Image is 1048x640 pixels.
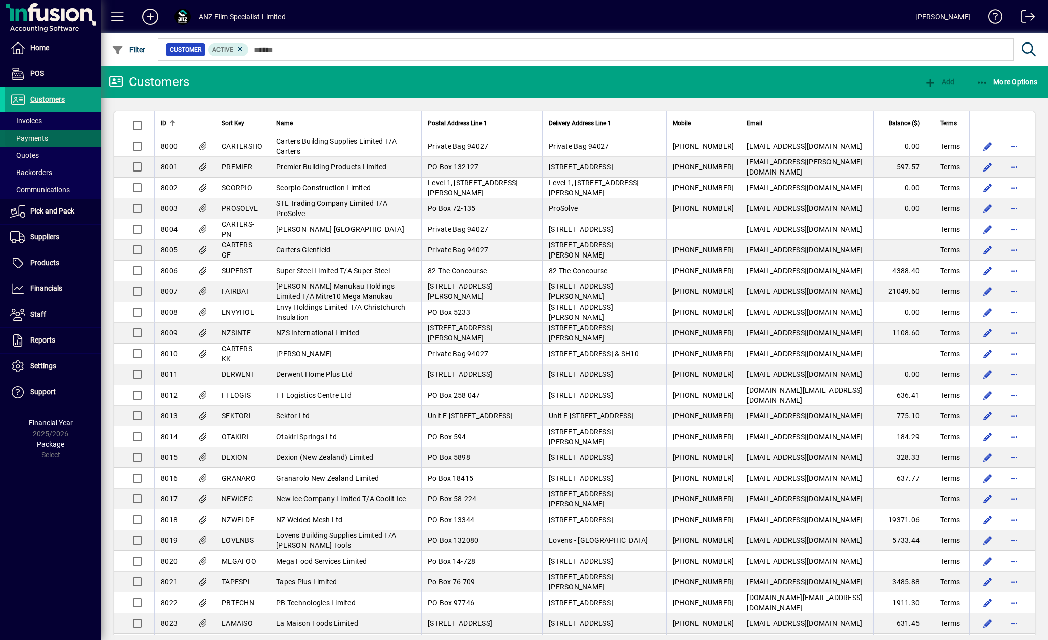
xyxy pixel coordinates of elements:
button: More options [1006,574,1022,590]
span: [PHONE_NUMBER] [673,495,734,503]
span: 82 The Concourse [428,267,487,275]
a: Staff [5,302,101,327]
span: 8012 [161,391,178,399]
span: [EMAIL_ADDRESS][DOMAIN_NAME] [747,308,862,316]
span: [PHONE_NUMBER] [673,142,734,150]
span: Lovens Building Supplies Limited T/A [PERSON_NAME] Tools [276,531,396,549]
span: Level 1, [STREET_ADDRESS][PERSON_NAME] [428,179,518,197]
span: Terms [940,494,960,504]
span: 8013 [161,412,178,420]
span: 8004 [161,225,178,233]
span: MEGAFOO [222,557,256,565]
a: Logout [1013,2,1035,35]
span: Terms [940,577,960,587]
span: Terms [940,118,957,129]
span: Customer [170,45,201,55]
span: [STREET_ADDRESS][PERSON_NAME] [549,324,613,342]
span: [EMAIL_ADDRESS][DOMAIN_NAME] [747,453,862,461]
span: Dexion (New Zealand) Limited [276,453,373,461]
button: Edit [980,594,996,611]
button: Edit [980,283,996,300]
button: More options [1006,304,1022,320]
span: 8001 [161,163,178,171]
span: [DOMAIN_NAME][EMAIL_ADDRESS][DOMAIN_NAME] [747,386,862,404]
button: More options [1006,346,1022,362]
span: Terms [940,411,960,421]
td: 184.29 [873,426,934,447]
button: Edit [980,263,996,279]
span: [PERSON_NAME] [276,350,332,358]
span: Terms [940,535,960,545]
span: Terms [940,515,960,525]
span: Products [30,259,59,267]
span: 8017 [161,495,178,503]
span: 8011 [161,370,178,378]
span: Backorders [10,168,52,177]
span: Suppliers [30,233,59,241]
span: Quotes [10,151,39,159]
button: Filter [109,40,148,59]
td: 328.33 [873,447,934,468]
span: Mega Food Services Limited [276,557,367,565]
span: PO Box 58-224 [428,495,476,503]
td: 5733.44 [873,530,934,551]
span: [EMAIL_ADDRESS][DOMAIN_NAME] [747,329,862,337]
span: [EMAIL_ADDRESS][DOMAIN_NAME] [747,474,862,482]
span: Balance ($) [889,118,920,129]
button: More options [1006,263,1022,279]
span: Financial Year [29,419,73,427]
a: Payments [5,130,101,147]
span: [EMAIL_ADDRESS][DOMAIN_NAME] [747,184,862,192]
span: Terms [940,390,960,400]
span: Terms [940,266,960,276]
span: [PHONE_NUMBER] [673,433,734,441]
span: PO Box 5233 [428,308,470,316]
a: Knowledge Base [981,2,1003,35]
span: 8006 [161,267,178,275]
span: Active [212,46,233,53]
span: ENVYHOL [222,308,254,316]
td: 19371.06 [873,509,934,530]
span: Terms [940,349,960,359]
span: Po Box 14-728 [428,557,475,565]
span: 8015 [161,453,178,461]
span: Premier Building Products Limited [276,163,386,171]
span: [EMAIL_ADDRESS][DOMAIN_NAME] [747,536,862,544]
span: Terms [940,224,960,234]
button: Edit [980,387,996,403]
button: More options [1006,242,1022,258]
span: [PHONE_NUMBER] [673,308,734,316]
span: [EMAIL_ADDRESS][DOMAIN_NAME] [747,412,862,420]
span: CARTERSHO [222,142,263,150]
span: POS [30,69,44,77]
span: [PHONE_NUMBER] [673,350,734,358]
span: Private Bag 94027 [428,246,488,254]
span: [PHONE_NUMBER] [673,287,734,295]
span: PO Box 5898 [428,453,470,461]
mat-chip: Activation Status: Active [208,43,249,56]
a: Settings [5,354,101,379]
button: More options [1006,221,1022,237]
button: More options [1006,200,1022,217]
span: [PHONE_NUMBER] [673,474,734,482]
span: [PHONE_NUMBER] [673,412,734,420]
span: [EMAIL_ADDRESS][DOMAIN_NAME] [747,370,862,378]
td: 1108.60 [873,323,934,344]
div: Email [747,118,867,129]
button: More options [1006,553,1022,569]
span: 8007 [161,287,178,295]
span: [PHONE_NUMBER] [673,163,734,171]
button: More options [1006,325,1022,341]
span: [EMAIL_ADDRESS][DOMAIN_NAME] [747,516,862,524]
a: Support [5,379,101,405]
td: 0.00 [873,198,934,219]
span: Financials [30,284,62,292]
span: CARTERS-KK [222,345,254,363]
td: 0.00 [873,302,934,323]
button: Edit [980,408,996,424]
span: [PERSON_NAME] [GEOGRAPHIC_DATA] [276,225,404,233]
td: 0.00 [873,136,934,157]
span: 8020 [161,557,178,565]
span: Mobile [673,118,691,129]
td: 21049.60 [873,281,934,302]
